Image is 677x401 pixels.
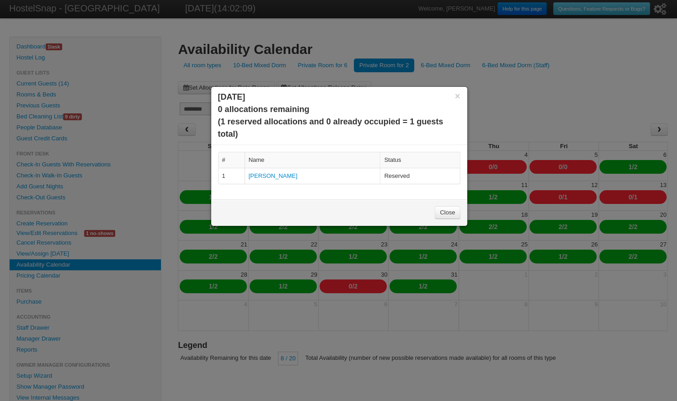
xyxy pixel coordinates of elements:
[455,92,460,100] button: ×
[380,152,459,168] td: Status
[218,91,460,140] h3: [DATE] 0 allocations remaining (1 reserved allocations and 0 already occupied = 1 guests total)
[245,152,380,168] td: Name
[218,168,245,184] td: 1
[435,206,460,219] a: Close
[249,172,298,179] a: [PERSON_NAME]
[218,152,245,168] td: #
[380,168,459,184] td: Reserved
